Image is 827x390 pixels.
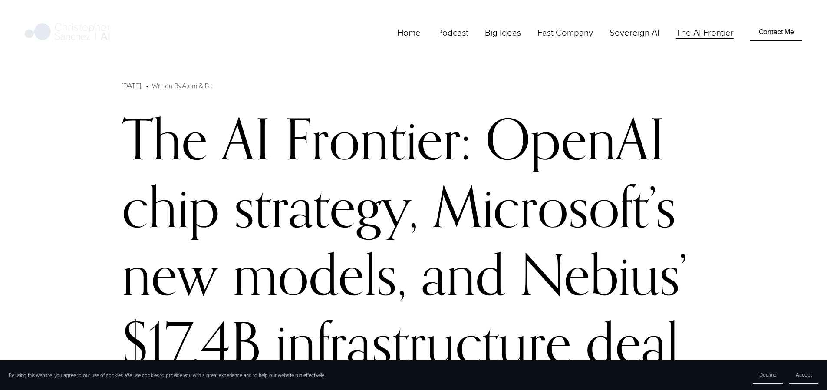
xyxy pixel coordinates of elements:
[586,308,679,376] div: deal
[222,105,270,172] div: AI
[285,105,471,172] div: Frontier:
[753,366,783,384] button: Decline
[750,24,802,40] a: Contact Me
[537,25,593,40] a: folder dropdown
[397,25,421,40] a: Home
[152,80,212,91] div: Written By
[9,372,324,379] p: By using this website, you agree to our use of cookies. We use cookies to provide you with a grea...
[122,172,220,240] div: chip
[789,366,818,384] button: Accept
[520,240,687,308] div: Nebius’
[610,25,659,40] a: Sovereign AI
[122,308,261,376] div: $17.4B
[233,240,407,308] div: models,
[275,308,571,376] div: infrastructure
[537,26,593,39] span: Fast Company
[25,22,110,43] img: Christopher Sanchez | AI
[421,240,505,308] div: and
[485,26,521,39] span: Big Ideas
[122,81,141,90] span: [DATE]
[485,105,665,172] div: OpenAI
[122,240,218,308] div: new
[485,25,521,40] a: folder dropdown
[759,371,777,378] span: Decline
[433,172,676,240] div: Microsoft’s
[437,25,468,40] a: Podcast
[234,172,418,240] div: strategy,
[676,25,734,40] a: The AI Frontier
[796,371,812,378] span: Accept
[122,105,208,172] div: The
[182,81,212,90] a: Atom & Bit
